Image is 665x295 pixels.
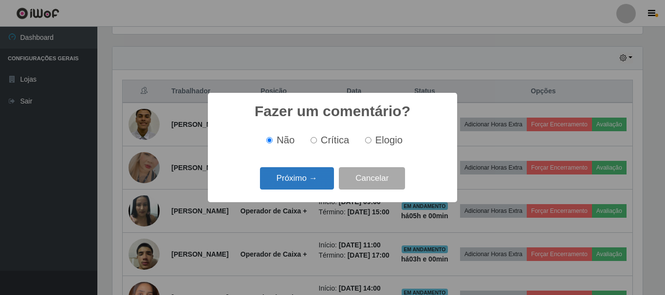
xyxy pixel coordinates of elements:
[260,167,334,190] button: Próximo →
[255,103,410,120] h2: Fazer um comentário?
[339,167,405,190] button: Cancelar
[277,135,295,145] span: Não
[365,137,371,143] input: Elogio
[321,135,350,145] span: Crítica
[311,137,317,143] input: Crítica
[375,135,403,145] span: Elogio
[266,137,273,143] input: Não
